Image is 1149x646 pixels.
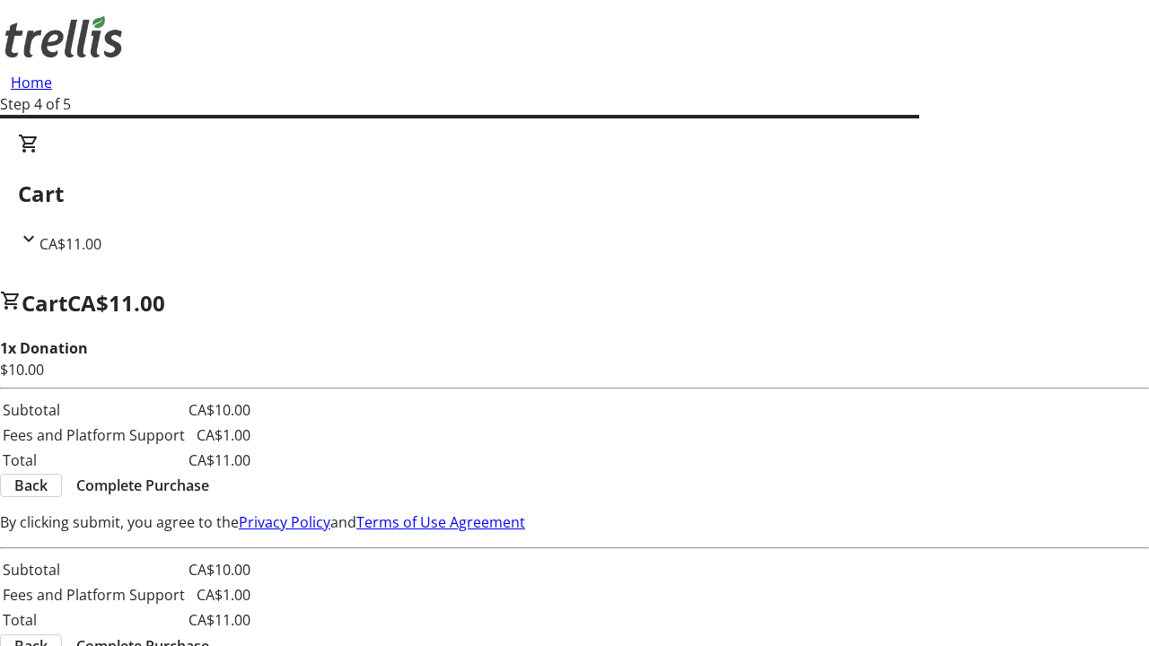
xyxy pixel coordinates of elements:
a: Privacy Policy [239,512,330,532]
td: Subtotal [2,398,186,422]
td: CA$10.00 [188,558,251,581]
span: Cart [22,288,67,318]
td: Subtotal [2,558,186,581]
td: Fees and Platform Support [2,583,186,607]
td: CA$11.00 [188,608,251,632]
td: CA$1.00 [188,583,251,607]
button: Complete Purchase [62,475,224,496]
span: Back [14,475,48,496]
td: Fees and Platform Support [2,423,186,447]
div: CartCA$11.00 [18,133,1131,255]
td: CA$1.00 [188,423,251,447]
span: Complete Purchase [76,475,209,496]
a: Terms of Use Agreement [356,512,525,532]
span: CA$11.00 [67,288,165,318]
td: Total [2,449,186,472]
h2: Cart [18,178,1131,210]
td: CA$10.00 [188,398,251,422]
td: Total [2,608,186,632]
td: CA$11.00 [188,449,251,472]
span: CA$11.00 [39,234,101,254]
